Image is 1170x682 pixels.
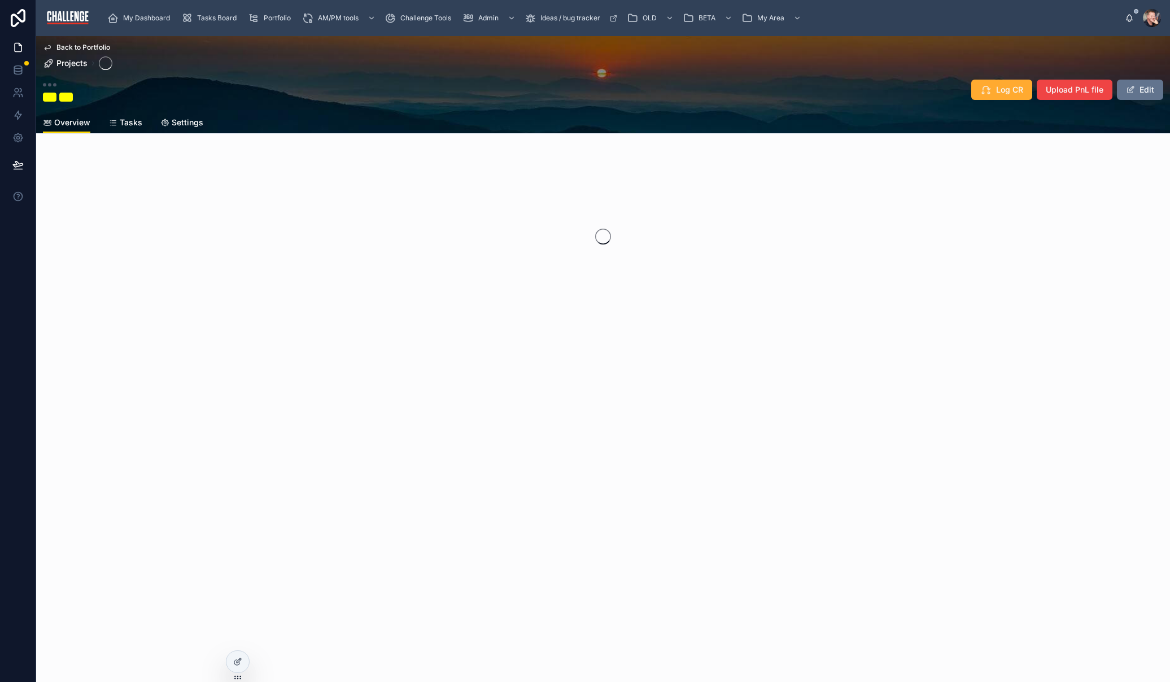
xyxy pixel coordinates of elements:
[43,43,110,52] a: Back to Portfolio
[45,9,90,27] img: App logo
[400,14,451,23] span: Challenge Tools
[56,43,110,52] span: Back to Portfolio
[623,8,679,28] a: OLD
[264,14,291,23] span: Portfolio
[459,8,521,28] a: Admin
[54,117,90,128] span: Overview
[1037,80,1112,100] button: Upload PnL file
[43,112,90,134] a: Overview
[178,8,245,28] a: Tasks Board
[299,8,381,28] a: AM/PM tools
[1046,84,1103,95] span: Upload PnL file
[521,8,623,28] a: Ideas / bug tracker
[1117,80,1163,100] button: Edit
[197,14,237,23] span: Tasks Board
[540,14,600,23] span: Ideas / bug tracker
[108,112,142,135] a: Tasks
[120,117,142,128] span: Tasks
[160,112,203,135] a: Settings
[971,80,1032,100] button: Log CR
[318,14,359,23] span: AM/PM tools
[643,14,657,23] span: OLD
[245,8,299,28] a: Portfolio
[381,8,459,28] a: Challenge Tools
[104,8,178,28] a: My Dashboard
[172,117,203,128] span: Settings
[738,8,807,28] a: My Area
[996,84,1023,95] span: Log CR
[679,8,738,28] a: BETA
[478,14,499,23] span: Admin
[43,58,88,69] a: Projects
[56,58,88,69] span: Projects
[757,14,784,23] span: My Area
[698,14,715,23] span: BETA
[99,6,1125,30] div: scrollable content
[123,14,170,23] span: My Dashboard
